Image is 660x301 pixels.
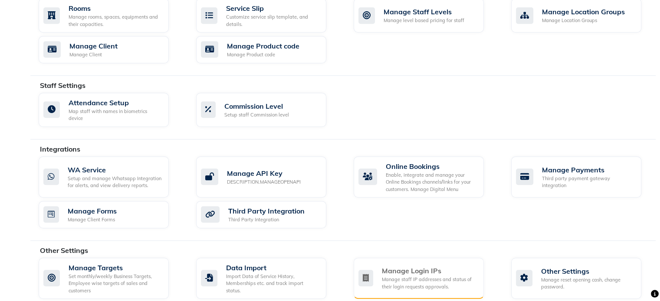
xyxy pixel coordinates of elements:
div: Manage Targets [69,262,162,273]
div: Set monthly/weekly Business Targets, Employee wise targets of sales and customers [69,273,162,295]
div: Manage Payments [542,165,634,175]
a: Third Party IntegrationThird Party Integration [196,201,341,228]
div: Setup and manage Whatsapp Integration for alerts, and view delivery reports. [68,175,162,189]
div: Data Import [226,262,319,273]
div: Setup staff Commission level [224,111,289,119]
a: Manage FormsManage Client Forms [39,201,183,228]
a: Commission LevelSetup staff Commission level [196,93,341,127]
a: Manage TargetsSet monthly/weekly Business Targets, Employee wise targets of sales and customers [39,258,183,299]
div: Other Settings [541,266,634,276]
div: Third Party Integration [228,206,305,216]
div: Third Party Integration [228,216,305,223]
div: Manage Location Groups [542,6,625,17]
a: Manage Product codeManage Product code [196,36,341,63]
div: Attendance Setup [69,97,162,108]
div: Manage Forms [68,206,117,216]
div: Manage staff IP addresses and status of their login requests approvals. [382,276,477,290]
div: Manage Login IPs [382,265,477,276]
div: Manage Client [69,41,118,51]
div: Manage Product code [227,41,299,51]
div: Map staff with names in biometrics device [69,108,162,122]
a: Attendance SetupMap staff with names in biometrics device [39,93,183,127]
div: Manage Staff Levels [384,6,464,17]
div: Manage Client [69,51,118,58]
div: Manage Location Groups [542,17,625,24]
div: Customize service slip template, and details. [226,13,319,28]
div: Rooms [69,3,162,13]
a: Manage API KeyDESCRIPTION.MANAGEOPENAPI [196,156,341,198]
div: Online Bookings [386,161,477,172]
a: Manage PaymentsThird party payment gateway integration [511,156,656,198]
a: Manage Login IPsManage staff IP addresses and status of their login requests approvals. [354,258,498,299]
div: Third party payment gateway integration [542,175,634,189]
div: Import Data of Service History, Memberships etc. and track import status. [226,273,319,295]
a: Online BookingsEnable, integrate and manage your Online Bookings channels/links for your customer... [354,156,498,198]
div: Manage Product code [227,51,299,58]
a: WA ServiceSetup and manage Whatsapp Integration for alerts, and view delivery reports. [39,156,183,198]
div: WA Service [68,165,162,175]
a: Other SettingsManage reset opening cash, change password. [511,258,656,299]
div: Service Slip [226,3,319,13]
div: Manage rooms, spaces, equipments and their capacities. [69,13,162,28]
a: Data ImportImport Data of Service History, Memberships etc. and track import status. [196,258,341,299]
div: Manage Client Forms [68,216,117,223]
a: Manage ClientManage Client [39,36,183,63]
div: Manage reset opening cash, change password. [541,276,634,291]
div: Enable, integrate and manage your Online Bookings channels/links for your customers. Manage Digit... [386,172,477,193]
div: Manage API Key [227,168,301,178]
div: Commission Level [224,101,289,111]
div: Manage level based pricing for staff [384,17,464,24]
div: DESCRIPTION.MANAGEOPENAPI [227,178,301,186]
